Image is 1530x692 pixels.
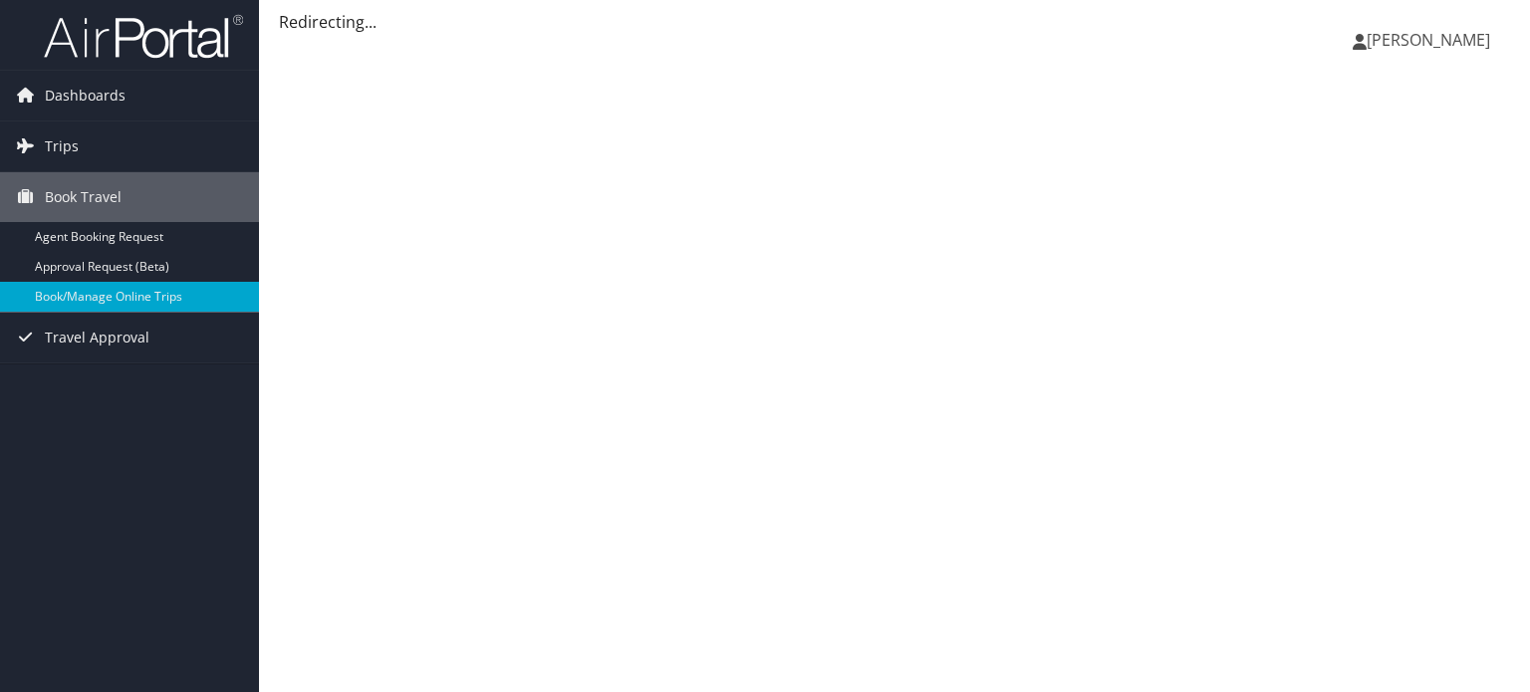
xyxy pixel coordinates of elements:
[45,121,79,171] span: Trips
[45,313,149,362] span: Travel Approval
[279,10,1510,34] div: Redirecting...
[1353,10,1510,70] a: [PERSON_NAME]
[45,172,122,222] span: Book Travel
[1367,29,1490,51] span: [PERSON_NAME]
[45,71,126,120] span: Dashboards
[44,13,243,60] img: airportal-logo.png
